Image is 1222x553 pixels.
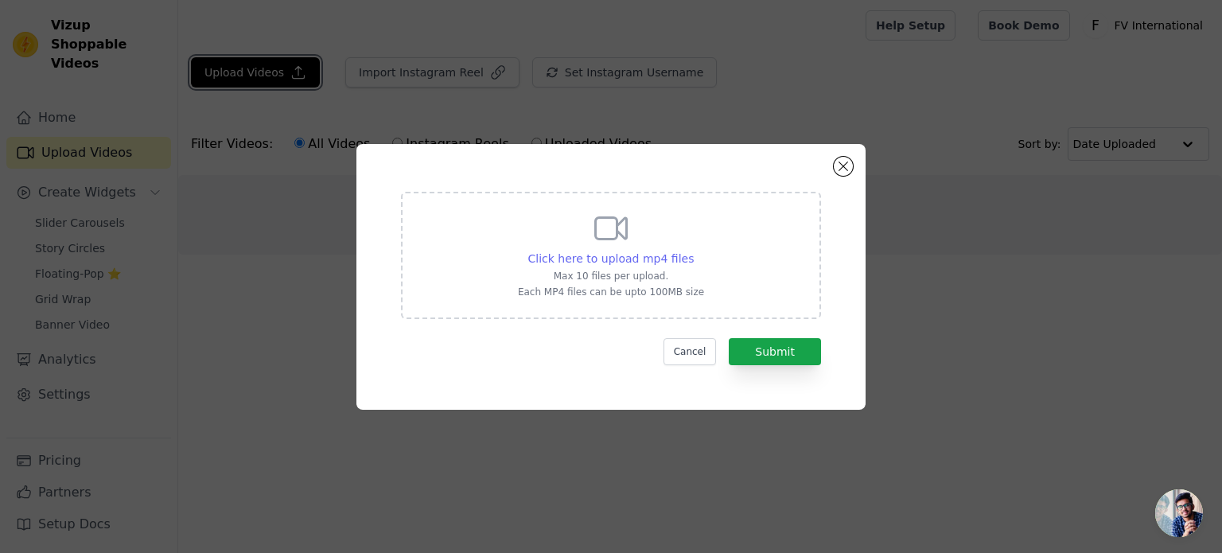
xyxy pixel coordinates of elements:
p: Each MP4 files can be upto 100MB size [518,286,704,298]
button: Submit [729,338,821,365]
span: Click here to upload mp4 files [528,252,695,265]
button: Close modal [834,157,853,176]
p: Max 10 files per upload. [518,270,704,282]
a: Open chat [1155,489,1203,537]
button: Cancel [664,338,717,365]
